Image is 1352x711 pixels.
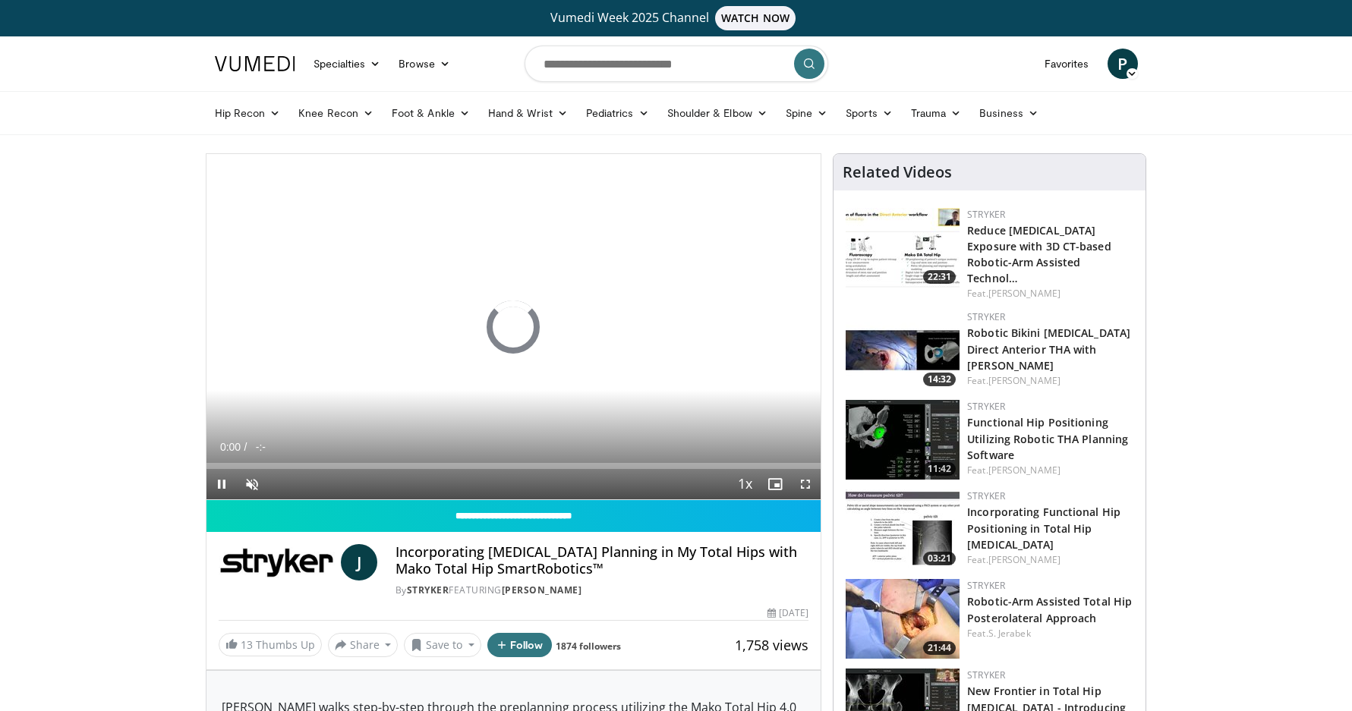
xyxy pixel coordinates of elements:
[902,98,971,128] a: Trauma
[206,98,290,128] a: Hip Recon
[502,584,582,596] a: [PERSON_NAME]
[206,154,821,500] video-js: Video Player
[967,553,1133,567] div: Feat.
[219,544,335,580] img: Stryker
[487,633,553,657] button: Follow
[244,441,247,453] span: /
[967,594,1132,624] a: Robotic-Arm Assisted Total Hip Posterolateral Approach
[790,469,821,499] button: Fullscreen
[206,463,821,469] div: Progress Bar
[967,464,1133,477] div: Feat.
[658,98,777,128] a: Shoulder & Elbow
[289,98,383,128] a: Knee Recon
[967,400,1005,413] a: Stryker
[556,640,621,653] a: 1874 followers
[730,469,760,499] button: Playback Rate
[967,223,1111,285] a: Reduce [MEDICAL_DATA] Exposure with 3D CT-based Robotic-Arm Assisted Technol…
[923,270,956,284] span: 22:31
[237,469,267,499] button: Unmute
[967,489,1005,502] a: Stryker
[846,310,960,390] a: 14:32
[988,374,1060,387] a: [PERSON_NAME]
[383,98,479,128] a: Foot & Ankle
[407,584,449,596] a: Stryker
[967,287,1133,300] div: Feat.
[256,441,266,453] span: -:-
[988,553,1060,566] a: [PERSON_NAME]
[967,415,1128,461] a: Functional Hip Positioning Utilizing Robotic THA Planning Software
[777,98,837,128] a: Spine
[843,163,952,181] h4: Related Videos
[479,98,577,128] a: Hand & Wrist
[967,505,1120,551] a: Incorporating Functional Hip Positioning in Total Hip [MEDICAL_DATA]
[404,633,481,657] button: Save to
[923,641,956,655] span: 21:44
[715,6,796,30] span: WATCH NOW
[241,637,253,652] span: 13
[215,56,295,71] img: VuMedi Logo
[846,400,960,480] a: 11:42
[525,46,828,82] input: Search topics, interventions
[967,627,1133,640] div: Feat.
[1108,49,1138,79] a: P
[389,49,459,79] a: Browse
[846,579,960,659] a: 21:44
[220,441,241,453] span: 0:00
[846,489,960,569] img: 8a03947e-5f86-4337-9e9c-3e1b7ed19ec3.150x105_q85_crop-smart_upscale.jpg
[577,98,658,128] a: Pediatrics
[396,584,808,597] div: By FEATURING
[846,310,960,390] img: 5b4548d7-4744-446d-8b11-0b10f47e7853.150x105_q85_crop-smart_upscale.jpg
[735,636,808,654] span: 1,758 views
[846,208,960,288] img: 5bd7167b-0b9e-40b5-a7c8-0d290fcaa9fb.150x105_q85_crop-smart_upscale.jpg
[923,373,956,386] span: 14:32
[988,627,1031,640] a: S. Jerabek
[846,208,960,288] a: 22:31
[967,374,1133,388] div: Feat.
[341,544,377,580] a: J
[967,669,1005,681] a: Stryker
[837,98,902,128] a: Sports
[328,633,399,657] button: Share
[846,579,960,659] img: 3d35c8c9-d38c-4b51-bca9-0f8f52bcb268.150x105_q85_crop-smart_upscale.jpg
[1035,49,1098,79] a: Favorites
[217,6,1136,30] a: Vumedi Week 2025 ChannelWATCH NOW
[923,552,956,565] span: 03:21
[967,326,1130,372] a: Robotic Bikini [MEDICAL_DATA] Direct Anterior THA with [PERSON_NAME]
[206,469,237,499] button: Pause
[970,98,1048,128] a: Business
[846,400,960,480] img: 5ea70af7-1667-4ec4-b49e-414948cafe1e.150x105_q85_crop-smart_upscale.jpg
[767,606,808,620] div: [DATE]
[923,462,956,476] span: 11:42
[760,469,790,499] button: Enable picture-in-picture mode
[396,544,808,577] h4: Incorporating [MEDICAL_DATA] Planning in My Total Hips with Mako Total Hip SmartRobotics™
[304,49,390,79] a: Specialties
[967,310,1005,323] a: Stryker
[967,579,1005,592] a: Stryker
[846,489,960,569] a: 03:21
[988,464,1060,477] a: [PERSON_NAME]
[219,633,322,656] a: 13 Thumbs Up
[988,287,1060,300] a: [PERSON_NAME]
[967,208,1005,221] a: Stryker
